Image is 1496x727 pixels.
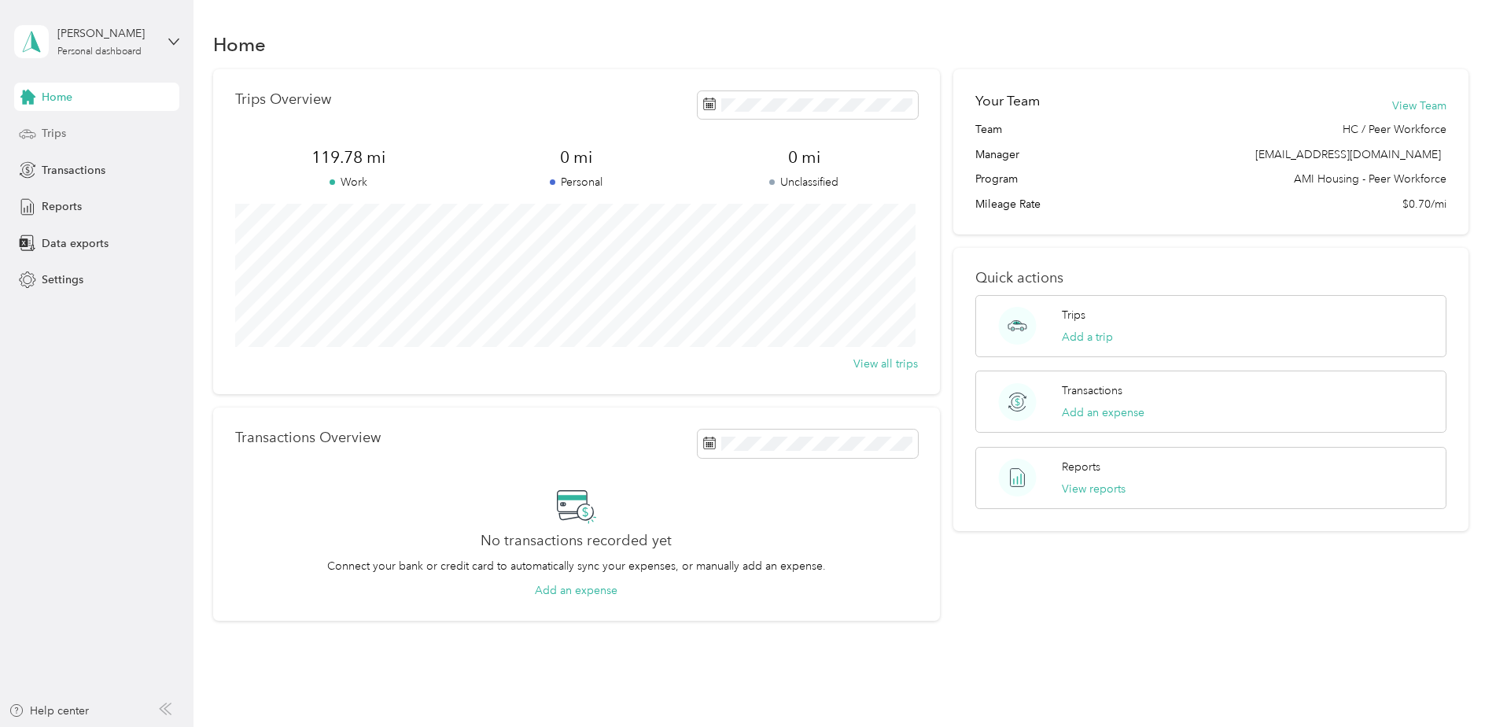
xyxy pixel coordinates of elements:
span: [EMAIL_ADDRESS][DOMAIN_NAME] [1255,148,1441,161]
p: Transactions [1062,382,1122,399]
span: Program [975,171,1018,187]
p: Personal [462,174,690,190]
button: Add a trip [1062,329,1113,345]
h2: Your Team [975,91,1040,111]
span: Reports [42,198,82,215]
p: Quick actions [975,270,1446,286]
button: Add an expense [535,582,617,599]
span: Home [42,89,72,105]
p: Reports [1062,459,1100,475]
span: Team [975,121,1002,138]
span: $0.70/mi [1402,196,1446,212]
h2: No transactions recorded yet [481,533,672,549]
span: Data exports [42,235,109,252]
span: HC / Peer Workforce [1343,121,1446,138]
span: Trips [42,125,66,142]
p: Trips Overview [235,91,331,108]
span: Manager [975,146,1019,163]
p: Work [235,174,462,190]
h1: Home [213,36,266,53]
span: Transactions [42,162,105,179]
span: Settings [42,271,83,288]
span: 0 mi [691,146,918,168]
button: Add an expense [1062,404,1144,421]
span: AMI Housing - Peer Workforce [1294,171,1446,187]
p: Trips [1062,307,1085,323]
p: Connect your bank or credit card to automatically sync your expenses, or manually add an expense. [327,558,826,574]
p: Unclassified [691,174,918,190]
p: Transactions Overview [235,430,381,446]
span: Mileage Rate [975,196,1041,212]
button: View all trips [853,356,918,372]
iframe: Everlance-gr Chat Button Frame [1408,639,1496,727]
span: 0 mi [462,146,690,168]
button: View reports [1062,481,1126,497]
span: 119.78 mi [235,146,462,168]
div: [PERSON_NAME] [57,25,156,42]
button: Help center [9,703,89,719]
button: View Team [1392,98,1446,114]
div: Personal dashboard [57,47,142,57]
